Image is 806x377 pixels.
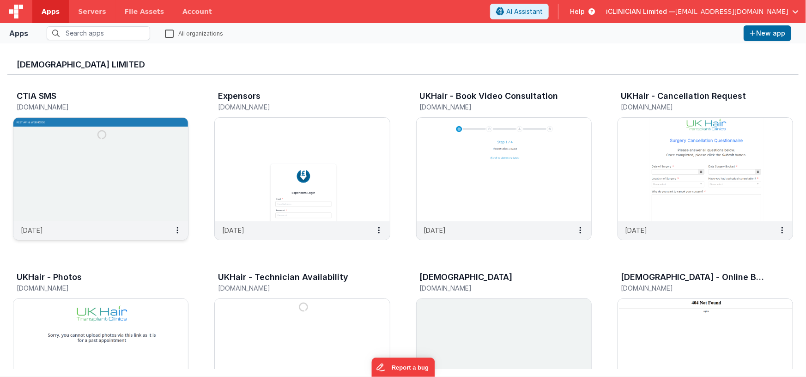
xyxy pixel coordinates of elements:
h3: [DEMOGRAPHIC_DATA] Limited [17,60,789,69]
p: [DATE] [21,225,43,235]
h3: UKHair - Photos [17,273,82,282]
h3: UKHair - Book Video Consultation [420,91,558,101]
button: AI Assistant [490,4,549,19]
p: [DATE] [222,225,244,235]
span: [EMAIL_ADDRESS][DOMAIN_NAME] [675,7,788,16]
iframe: Marker.io feedback button [371,358,435,377]
h5: [DOMAIN_NAME] [420,103,569,110]
h5: [DOMAIN_NAME] [17,285,165,292]
div: Apps [9,28,28,39]
span: AI Assistant [506,7,543,16]
h5: [DOMAIN_NAME] [218,103,367,110]
p: [DATE] [625,225,648,235]
h3: UKHair - Technician Availability [218,273,348,282]
h5: [DOMAIN_NAME] [420,285,569,292]
h3: [DEMOGRAPHIC_DATA] - Online Bookings [621,273,767,282]
h3: CTIA SMS [17,91,56,101]
h5: [DOMAIN_NAME] [621,103,770,110]
h5: [DOMAIN_NAME] [621,285,770,292]
h3: Expensors [218,91,261,101]
button: iCLINICIAN Limited — [EMAIL_ADDRESS][DOMAIN_NAME] [606,7,799,16]
span: Servers [78,7,106,16]
h5: [DOMAIN_NAME] [218,285,367,292]
span: File Assets [125,7,164,16]
h3: UKHair - Cancellation Request [621,91,746,101]
span: Apps [42,7,60,16]
span: Help [570,7,585,16]
h5: [DOMAIN_NAME] [17,103,165,110]
h3: [DEMOGRAPHIC_DATA] [420,273,513,282]
label: All organizations [165,29,223,37]
input: Search apps [47,26,150,40]
p: [DATE] [424,225,446,235]
button: New app [744,25,791,41]
span: iCLINICIAN Limited — [606,7,675,16]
